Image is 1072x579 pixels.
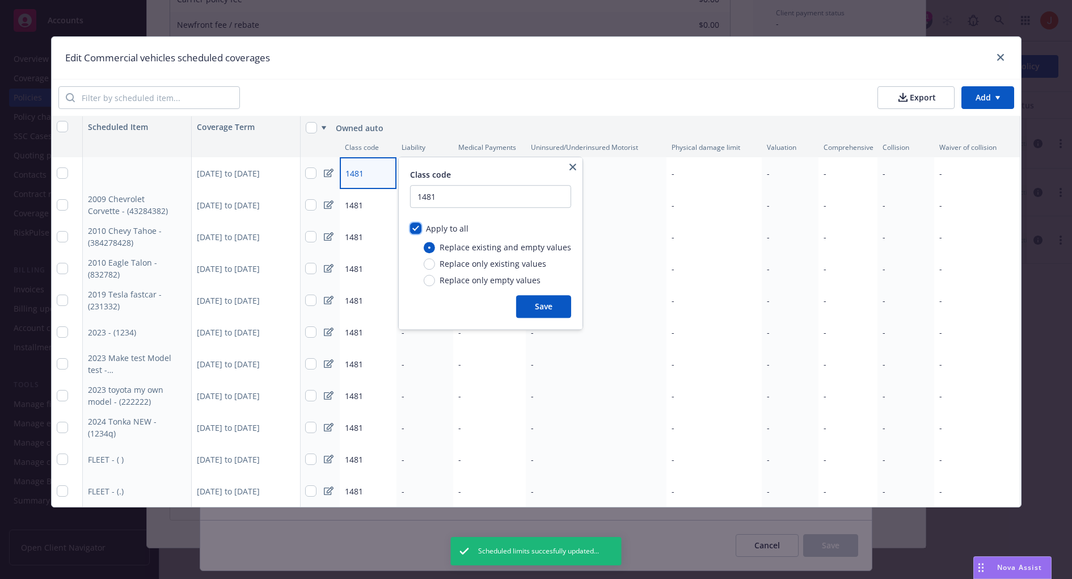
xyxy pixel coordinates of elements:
[440,274,541,286] span: Replace only empty values
[426,223,469,234] span: Apply to all
[440,258,546,270] span: Replace only existing values
[980,61,1040,72] span: Add BOR policy
[440,241,571,253] span: Replace existing and empty values
[763,61,817,72] span: Export to CSV
[859,61,938,72] span: Add historical policy
[424,258,435,270] input: Replace only existing values
[424,275,435,286] input: Replace only empty values
[516,295,571,318] button: Save
[410,169,451,180] span: Class code
[424,242,435,253] input: Replace existing and empty values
